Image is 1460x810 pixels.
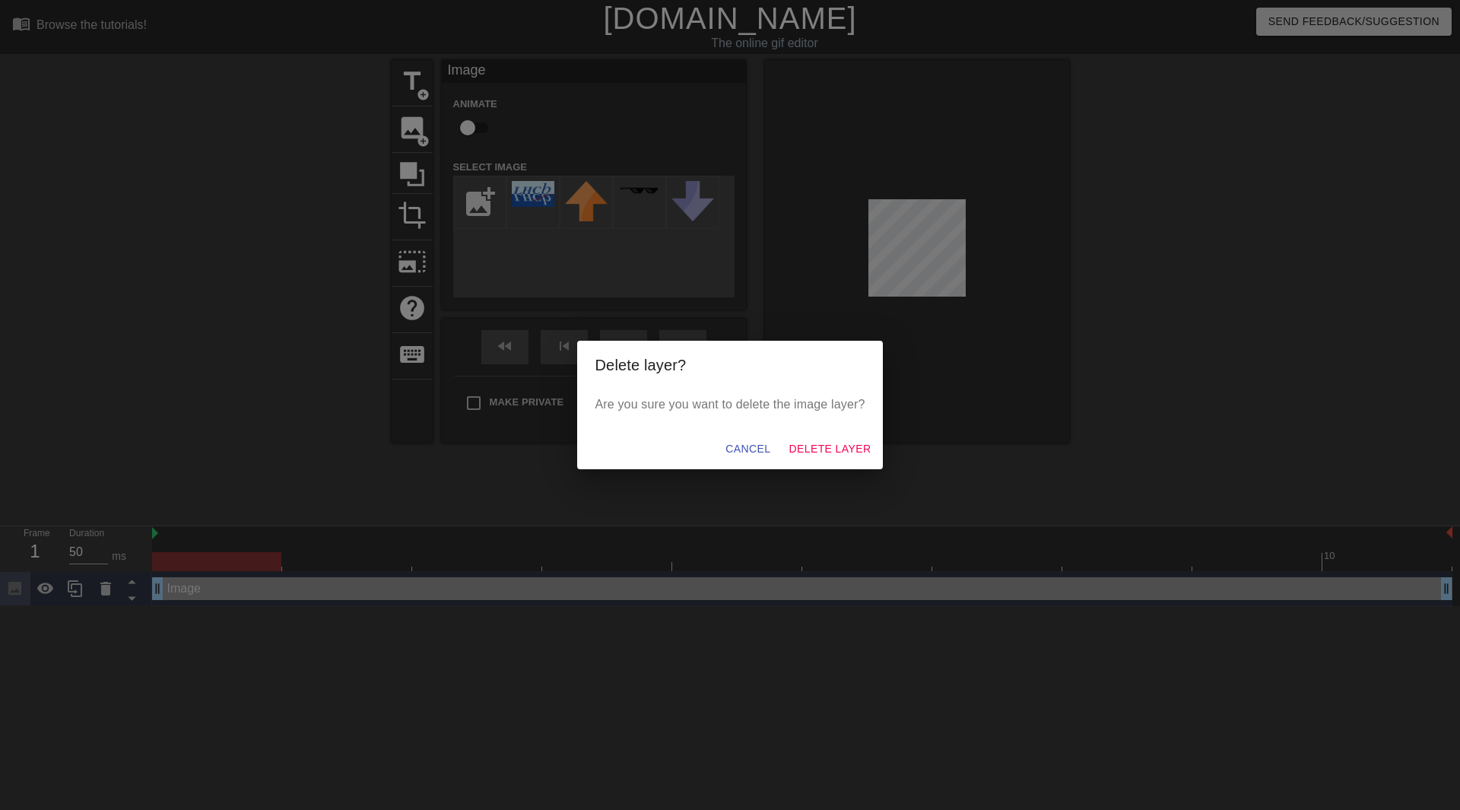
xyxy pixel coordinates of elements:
[725,440,770,459] span: Cancel
[789,440,871,459] span: Delete Layer
[719,435,776,463] button: Cancel
[782,435,877,463] button: Delete Layer
[595,353,865,377] h2: Delete layer?
[595,395,865,414] p: Are you sure you want to delete the image layer?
